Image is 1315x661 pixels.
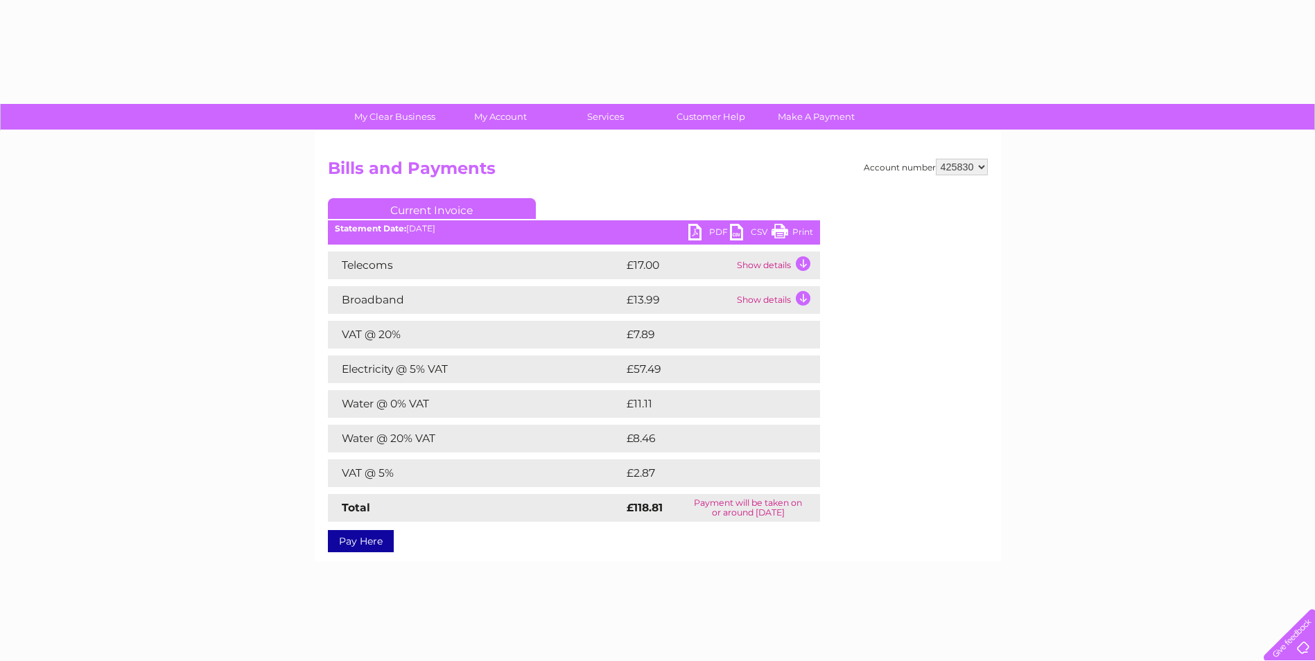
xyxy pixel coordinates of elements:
[730,224,772,244] a: CSV
[627,501,663,514] strong: £118.81
[623,286,733,314] td: £13.99
[328,355,623,383] td: Electricity @ 5% VAT
[548,104,663,130] a: Services
[733,252,820,279] td: Show details
[338,104,452,130] a: My Clear Business
[772,224,813,244] a: Print
[328,286,623,314] td: Broadband
[623,390,785,418] td: £11.11
[623,425,788,452] td: £8.46
[328,390,623,418] td: Water @ 0% VAT
[623,252,733,279] td: £17.00
[623,459,787,487] td: £2.87
[623,321,787,349] td: £7.89
[328,198,536,219] a: Current Invoice
[688,224,730,244] a: PDF
[328,321,623,349] td: VAT @ 20%
[328,252,623,279] td: Telecoms
[733,286,820,314] td: Show details
[328,159,988,185] h2: Bills and Payments
[342,501,370,514] strong: Total
[328,425,623,452] td: Water @ 20% VAT
[759,104,873,130] a: Make A Payment
[623,355,792,383] td: £57.49
[677,494,820,522] td: Payment will be taken on or around [DATE]
[654,104,768,130] a: Customer Help
[328,459,623,487] td: VAT @ 5%
[335,223,406,233] b: Statement Date:
[864,159,988,175] div: Account number
[443,104,557,130] a: My Account
[328,224,820,233] div: [DATE]
[328,530,394,552] a: Pay Here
